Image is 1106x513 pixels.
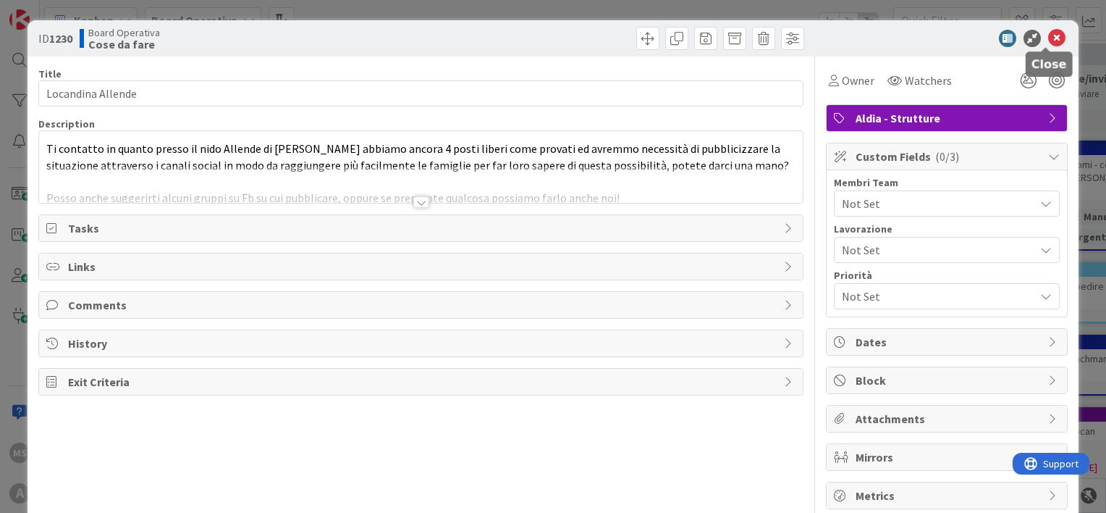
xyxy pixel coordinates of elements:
[68,220,777,237] span: Tasks
[856,487,1041,504] span: Metrics
[842,195,1034,212] span: Not Set
[1031,57,1067,71] h5: Close
[905,72,952,89] span: Watchers
[88,38,160,50] b: Cose da fare
[856,372,1041,389] span: Block
[856,148,1041,165] span: Custom Fields
[88,27,160,38] span: Board Operativa
[842,288,1034,305] span: Not Set
[856,449,1041,466] span: Mirrors
[834,178,1060,188] div: Membri Team
[834,270,1060,280] div: Priorità
[46,141,789,172] span: Ti contatto in quanto presso il nido Allende di [PERSON_NAME] abbiamo ancora 4 posti liberi come ...
[834,224,1060,234] div: Lavorazione
[842,240,1027,260] span: Not Set
[38,117,95,130] span: Description
[38,67,62,80] label: Title
[842,72,874,89] span: Owner
[38,80,803,107] input: type card name here...
[856,109,1041,127] span: Aldia - Strutture
[68,335,777,352] span: History
[856,410,1041,427] span: Attachments
[68,296,777,314] span: Comments
[856,333,1041,351] span: Dates
[68,373,777,391] span: Exit Criteria
[49,31,72,46] b: 1230
[30,2,66,20] span: Support
[935,149,959,164] span: ( 0/3 )
[38,30,72,47] span: ID
[68,258,777,275] span: Links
